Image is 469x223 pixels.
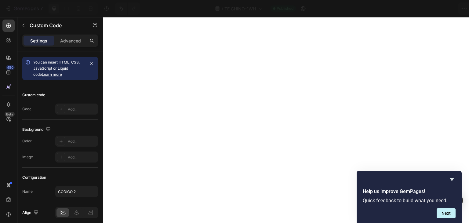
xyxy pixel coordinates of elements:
[411,6,421,11] span: Save
[40,5,43,12] p: 7
[22,126,52,134] div: Background
[363,188,456,195] h2: Help us improve GemPages!
[5,112,15,117] div: Beta
[68,139,96,144] div: Add...
[42,72,62,77] a: Learn more
[33,60,80,77] span: You can insert HTML, CSS, JavaScript or Liquid code
[277,6,293,11] span: Published
[22,106,31,112] div: Code
[406,2,426,15] button: Save
[22,189,33,194] div: Name
[2,2,45,15] button: 7
[363,176,456,218] div: Help us improve GemPages!
[363,198,456,203] p: Quick feedback to build what you need.
[437,208,456,218] button: Next question
[68,107,96,112] div: Add...
[115,2,140,15] div: Undo/Redo
[448,176,456,183] button: Hide survey
[224,5,256,12] span: TE CHINO-1WH
[222,5,223,12] span: /
[22,175,46,180] div: Configuration
[6,65,15,70] div: 450
[428,2,454,15] button: Publish
[22,138,32,144] div: Color
[22,209,40,217] div: Align
[22,154,33,160] div: Image
[22,92,45,98] div: Custom code
[103,17,469,223] iframe: Design area
[30,38,47,44] p: Settings
[60,38,81,44] p: Advanced
[434,5,449,12] div: Publish
[68,155,96,160] div: Add...
[30,22,82,29] p: Custom Code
